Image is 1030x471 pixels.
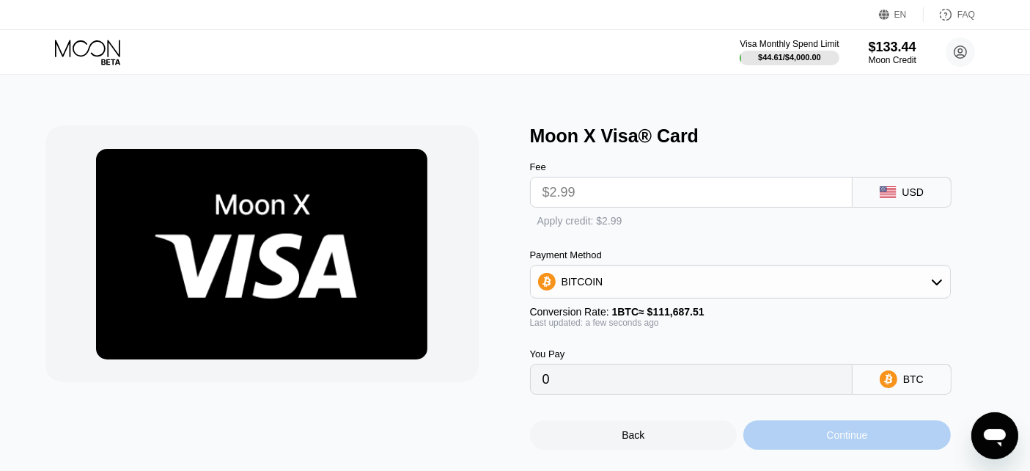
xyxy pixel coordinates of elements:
div: FAQ [924,7,975,22]
div: Last updated: a few seconds ago [530,318,951,328]
div: USD [902,186,924,198]
div: $44.61 / $4,000.00 [758,53,821,62]
div: Continue [826,429,867,441]
div: Back [622,429,644,441]
span: 1 BTC ≈ $111,687.51 [612,306,705,318]
div: Continue [743,420,951,450]
div: EN [894,10,907,20]
div: Payment Method [530,249,951,260]
div: BTC [903,373,924,385]
input: $0.00 [542,178,840,207]
div: BITCOIN [562,276,603,288]
div: Conversion Rate: [530,306,951,318]
div: Visa Monthly Spend Limit [740,39,839,49]
div: FAQ [957,10,975,20]
div: EN [879,7,924,22]
iframe: Button to launch messaging window [971,412,1018,459]
div: BITCOIN [531,267,950,296]
div: Moon Credit [869,55,916,65]
div: Moon X Visa® Card [530,125,1000,147]
div: Apply credit: $2.99 [537,215,622,227]
div: Visa Monthly Spend Limit$44.61/$4,000.00 [740,39,839,65]
div: Fee [530,161,853,172]
div: You Pay [530,348,853,359]
div: Back [530,420,737,450]
div: $133.44 [869,40,916,55]
div: $133.44Moon Credit [869,40,916,65]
